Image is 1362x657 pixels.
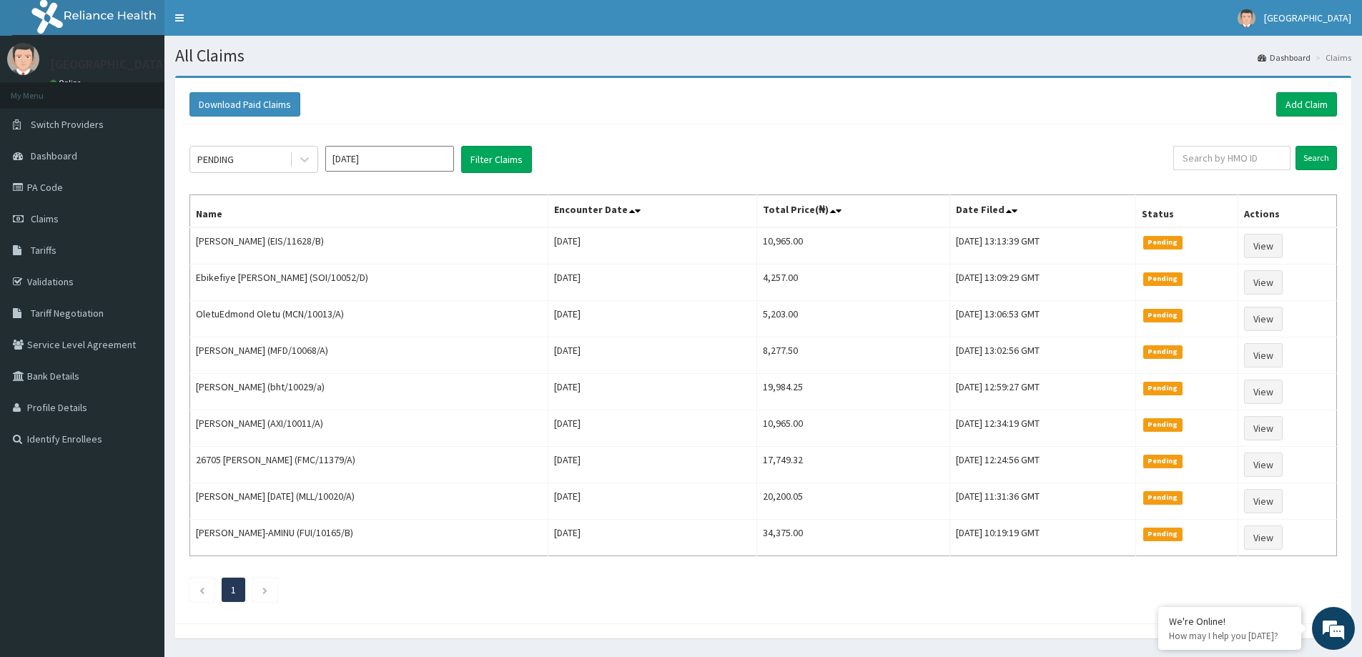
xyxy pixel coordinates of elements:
a: Next page [262,583,268,596]
td: 10,965.00 [756,410,949,447]
td: [PERSON_NAME] (EIS/11628/B) [190,227,548,265]
th: Actions [1238,195,1337,228]
td: [PERSON_NAME] [DATE] (MLL/10020/A) [190,483,548,520]
span: Pending [1143,309,1183,322]
td: Ebikefiye [PERSON_NAME] (SOI/10052/D) [190,265,548,301]
a: Dashboard [1258,51,1311,64]
th: Total Price(₦) [756,195,949,228]
td: [DATE] 12:34:19 GMT [949,410,1135,447]
h1: All Claims [175,46,1351,65]
td: [PERSON_NAME] (AXI/10011/A) [190,410,548,447]
a: Add Claim [1276,92,1337,117]
span: Pending [1143,491,1183,504]
input: Search [1296,146,1337,170]
a: Previous page [199,583,205,596]
td: [DATE] [548,227,756,265]
td: [DATE] [548,265,756,301]
span: [GEOGRAPHIC_DATA] [1264,11,1351,24]
td: [PERSON_NAME] (bht/10029/a) [190,374,548,410]
span: Pending [1143,528,1183,540]
a: View [1244,380,1283,404]
td: [DATE] 13:06:53 GMT [949,301,1135,337]
li: Claims [1312,51,1351,64]
th: Date Filed [949,195,1135,228]
td: 4,257.00 [756,265,949,301]
td: 26705 [PERSON_NAME] (FMC/11379/A) [190,447,548,483]
td: 10,965.00 [756,227,949,265]
p: How may I help you today? [1169,630,1291,642]
td: 20,200.05 [756,483,949,520]
td: 5,203.00 [756,301,949,337]
button: Filter Claims [461,146,532,173]
td: [DATE] [548,410,756,447]
td: [DATE] [548,447,756,483]
a: View [1244,270,1283,295]
input: Search by HMO ID [1173,146,1291,170]
td: [DATE] 10:19:19 GMT [949,520,1135,556]
span: Pending [1143,455,1183,468]
span: Pending [1143,272,1183,285]
span: Tariffs [31,244,56,257]
td: [DATE] [548,301,756,337]
a: View [1244,416,1283,440]
th: Encounter Date [548,195,756,228]
td: [DATE] 11:31:36 GMT [949,483,1135,520]
div: PENDING [197,152,234,167]
td: [DATE] 13:13:39 GMT [949,227,1135,265]
a: View [1244,489,1283,513]
td: 17,749.32 [756,447,949,483]
td: 19,984.25 [756,374,949,410]
span: Pending [1143,382,1183,395]
span: Pending [1143,236,1183,249]
a: Page 1 is your current page [231,583,236,596]
td: [PERSON_NAME] (MFD/10068/A) [190,337,548,374]
td: [DATE] 12:24:56 GMT [949,447,1135,483]
a: View [1244,234,1283,258]
a: View [1244,525,1283,550]
button: Download Paid Claims [189,92,300,117]
span: Pending [1143,345,1183,358]
td: 34,375.00 [756,520,949,556]
td: [DATE] [548,337,756,374]
td: [DATE] 12:59:27 GMT [949,374,1135,410]
span: Pending [1143,418,1183,431]
span: Tariff Negotiation [31,307,104,320]
td: 8,277.50 [756,337,949,374]
th: Status [1136,195,1238,228]
td: [DATE] 13:02:56 GMT [949,337,1135,374]
th: Name [190,195,548,228]
td: [DATE] [548,520,756,556]
img: User Image [7,43,39,75]
span: Dashboard [31,149,77,162]
a: View [1244,343,1283,367]
td: [DATE] [548,374,756,410]
input: Select Month and Year [325,146,454,172]
span: Claims [31,212,59,225]
img: User Image [1238,9,1255,27]
span: Switch Providers [31,118,104,131]
td: OletuEdmond Oletu (MCN/10013/A) [190,301,548,337]
p: [GEOGRAPHIC_DATA] [50,58,168,71]
td: [DATE] [548,483,756,520]
a: View [1244,453,1283,477]
td: [DATE] 13:09:29 GMT [949,265,1135,301]
div: We're Online! [1169,615,1291,628]
a: Online [50,78,84,88]
td: [PERSON_NAME]-AMINU (FUI/10165/B) [190,520,548,556]
a: View [1244,307,1283,331]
